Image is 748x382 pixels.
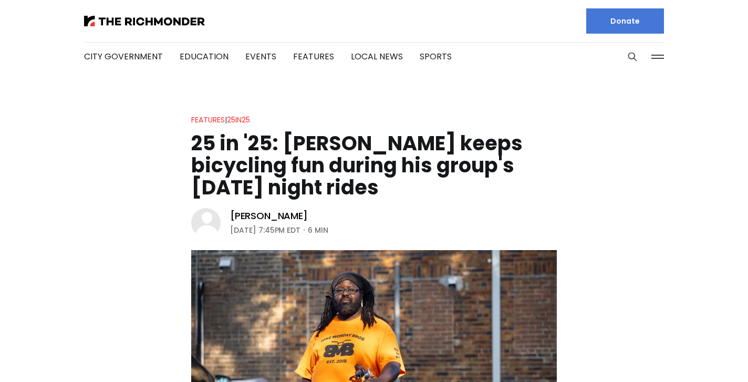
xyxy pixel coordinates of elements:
button: Search this site [625,49,640,65]
a: City Government [84,50,163,63]
a: Features [293,50,334,63]
a: 25in25 [227,115,250,125]
a: Local News [351,50,403,63]
a: Education [180,50,228,63]
a: Events [245,50,276,63]
a: [PERSON_NAME] [230,210,308,222]
a: Donate [586,8,664,34]
time: [DATE] 7:45PM EDT [230,224,300,236]
span: 6 min [308,224,328,236]
img: The Richmonder [84,16,205,26]
a: Sports [420,50,452,63]
a: Features [191,115,225,125]
h1: 25 in '25: [PERSON_NAME] keeps bicycling fun during his group's [DATE] night rides [191,132,557,199]
div: | [191,113,250,126]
